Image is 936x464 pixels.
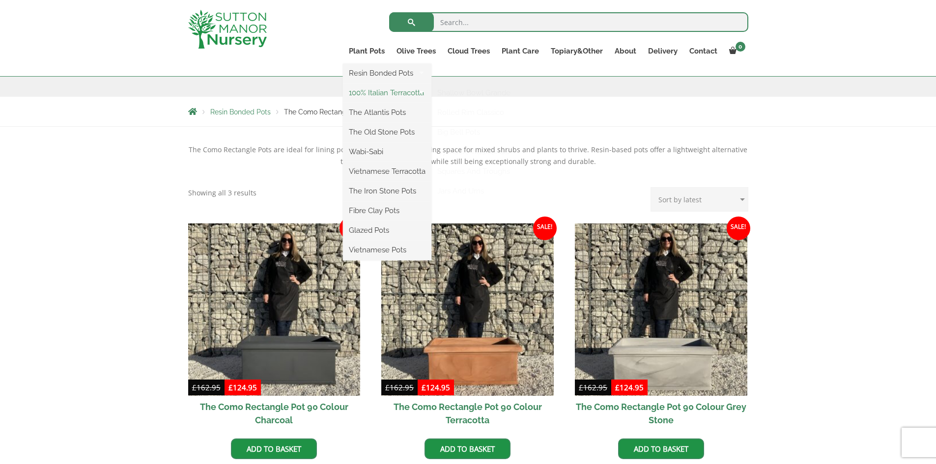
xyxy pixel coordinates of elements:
span: £ [579,382,583,392]
nav: Breadcrumbs [188,108,748,115]
bdi: 162.95 [385,382,414,392]
a: Sale! The Como Rectangle Pot 90 Colour Charcoal [188,223,361,431]
a: Olive Trees [391,44,442,58]
bdi: 162.95 [579,382,607,392]
a: Topiary&Other [545,44,609,58]
a: Plant Care [496,44,545,58]
span: £ [192,382,197,392]
a: Rolled Rim Classico [431,105,516,120]
span: £ [228,382,233,392]
bdi: 124.95 [422,382,450,392]
span: Sale! [533,217,557,240]
img: logo [188,10,267,49]
span: £ [615,382,620,392]
p: The Como Rectangle Pots are ideal for lining porches or pathways, providing space for mixed shrub... [188,144,748,167]
a: Big Bell Pots [431,125,516,139]
a: Plant Pots [343,44,391,58]
img: The Como Rectangle Pot 90 Colour Grey Stone [575,223,747,396]
a: Cloud Trees [442,44,496,58]
a: Shallow Bowl Grande [431,85,516,100]
a: Contact [683,44,723,58]
bdi: 124.95 [615,382,644,392]
h2: The Como Rectangle Pot 90 Colour Terracotta [381,396,554,431]
span: £ [422,382,426,392]
a: Fibre Clay Pots [343,203,431,218]
a: Add to basket: “The Como Rectangle Pot 90 Colour Terracotta” [425,438,511,459]
a: 100% Italian Terracotta [343,85,431,100]
a: Delivery [642,44,683,58]
a: Vietnamese Terracotta [343,164,431,179]
a: Vietnamese Pots [343,243,431,257]
a: Glazed Pots [343,223,431,238]
a: Resin Bonded Pots [343,66,431,81]
bdi: 124.95 [228,382,257,392]
a: Sale! The Como Rectangle Pot 90 Colour Grey Stone [575,223,747,431]
a: Squares And Troughs [431,164,516,179]
a: The Old Stone Pots [343,125,431,139]
a: Add to basket: “The Como Rectangle Pot 90 Colour Grey Stone” [618,438,704,459]
a: About [609,44,642,58]
a: Jars And Urns [431,184,516,198]
a: Add to basket: “The Como Rectangle Pot 90 Colour Charcoal” [231,438,317,459]
a: The Atlantis Pots [343,105,431,120]
a: Resin Bonded Pots [210,108,271,116]
span: £ [385,382,390,392]
a: Cylinders Traditionals [431,144,516,159]
a: Sale! The Como Rectangle Pot 90 Colour Terracotta [381,223,554,431]
select: Shop order [651,187,748,212]
span: 0 [736,42,745,52]
span: Sale! [727,217,750,240]
h2: The Como Rectangle Pot 90 Colour Charcoal [188,396,361,431]
h2: The Como Rectangle Pot 90 Colour Grey Stone [575,396,747,431]
a: The Iron Stone Pots [343,184,431,198]
img: The Como Rectangle Pot 90 Colour Terracotta [381,223,554,396]
span: The Como Rectangle 90 (Colours) [284,108,393,116]
a: Wabi-Sabi [343,144,431,159]
bdi: 162.95 [192,382,221,392]
p: Showing all 3 results [188,187,256,199]
input: Search... [389,12,748,32]
span: Sale! [340,217,363,240]
a: 0 [723,44,748,58]
img: The Como Rectangle Pot 90 Colour Charcoal [188,223,361,396]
